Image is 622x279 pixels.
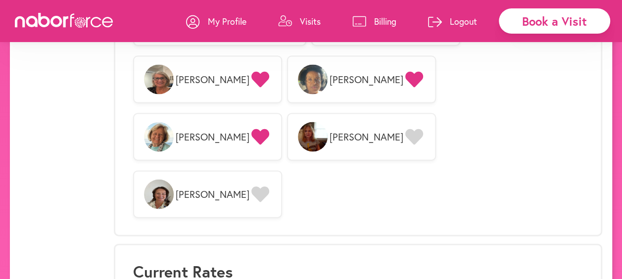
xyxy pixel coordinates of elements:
[176,131,249,143] span: [PERSON_NAME]
[330,131,403,143] span: [PERSON_NAME]
[144,122,174,152] img: lnxmu8MoRwaMTuR4HC30
[300,15,321,27] p: Visits
[144,180,174,209] img: SwC9AZC4S0GVEFe8ZAdy
[428,6,477,36] a: Logout
[186,6,246,36] a: My Profile
[298,65,328,94] img: HOpzBhVQlOqcSDQI0d9A
[278,6,321,36] a: Visits
[374,15,396,27] p: Billing
[208,15,246,27] p: My Profile
[352,6,396,36] a: Billing
[298,122,328,152] img: 4zUoyCGQmW9I6u5jqRAK
[176,74,249,86] span: [PERSON_NAME]
[450,15,477,27] p: Logout
[499,8,610,34] div: Book a Visit
[144,65,174,94] img: 1iCuQYJMSRm7l16UOV90
[330,74,403,86] span: [PERSON_NAME]
[176,188,249,200] span: [PERSON_NAME]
